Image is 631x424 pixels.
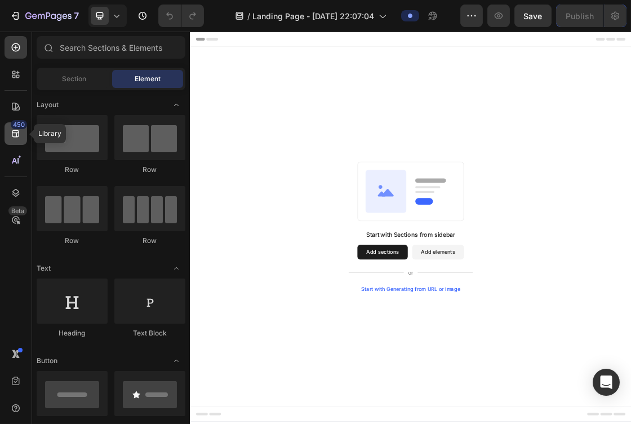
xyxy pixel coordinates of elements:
span: Layout [37,100,59,110]
span: / [247,10,250,22]
div: Row [37,236,108,246]
div: Text Block [114,328,185,338]
span: Element [135,74,161,84]
p: 7 [74,9,79,23]
span: Toggle open [167,259,185,277]
div: Undo/Redo [158,5,204,27]
div: Heading [37,328,108,338]
div: Open Intercom Messenger [593,369,620,396]
span: Section [63,74,87,84]
button: Save [514,5,552,27]
span: Button [37,356,57,366]
span: Landing Page - [DATE] 22:07:04 [252,10,374,22]
input: Search Sections & Elements [37,36,185,59]
iframe: Design area [190,32,631,424]
div: Beta [8,206,27,215]
button: 7 [5,5,84,27]
button: Add elements [340,326,420,349]
div: Start with Sections from sidebar [270,304,406,317]
div: Row [114,165,185,175]
button: Publish [556,5,603,27]
button: Add sections [256,326,334,349]
span: Save [524,11,543,21]
span: Text [37,263,51,273]
div: Publish [566,10,594,22]
div: Row [114,236,185,246]
span: Toggle open [167,96,185,114]
div: Row [37,165,108,175]
div: Start with Generating from URL or image [263,390,414,399]
span: Toggle open [167,352,185,370]
div: 450 [11,120,27,129]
